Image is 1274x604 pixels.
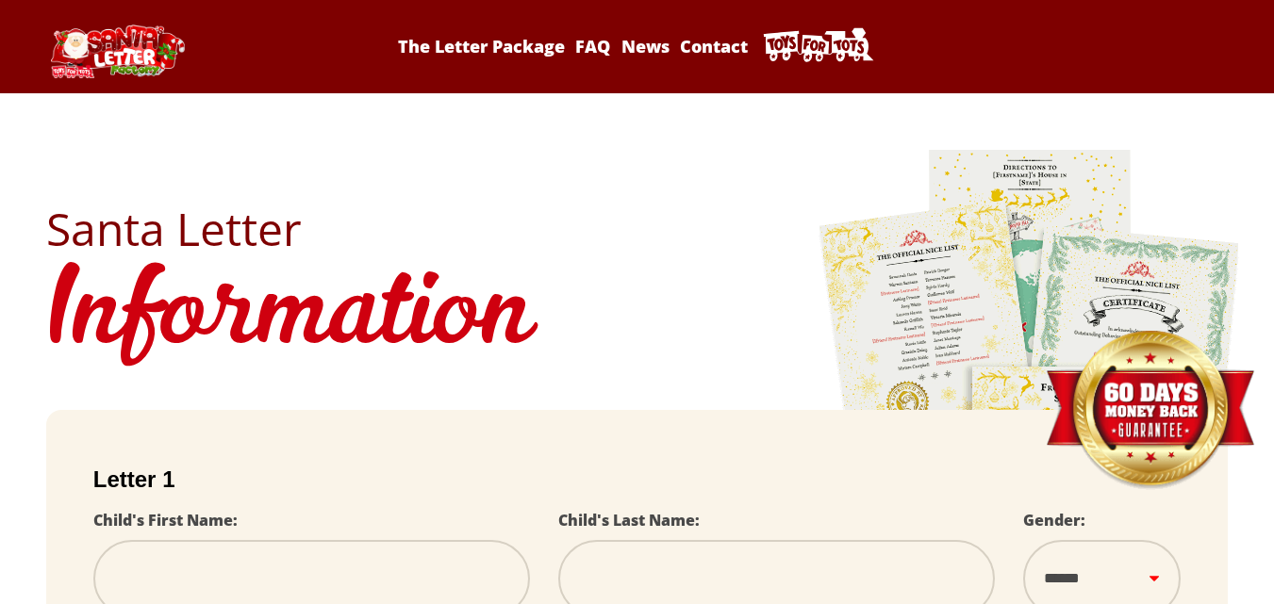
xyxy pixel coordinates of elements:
label: Child's First Name: [93,510,238,531]
img: Money Back Guarantee [1044,330,1256,491]
a: Contact [676,35,751,57]
h2: Santa Letter [46,206,1228,252]
img: Santa Letter Logo [46,24,188,78]
a: The Letter Package [395,35,569,57]
a: FAQ [572,35,614,57]
a: News [618,35,672,57]
label: Gender: [1023,510,1085,531]
h1: Information [46,252,1228,382]
h2: Letter 1 [93,466,1181,493]
label: Child's Last Name: [558,510,700,531]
